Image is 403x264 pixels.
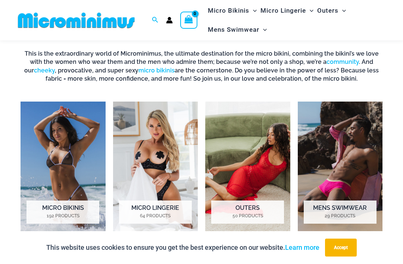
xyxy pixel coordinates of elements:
a: micro bikinis [138,67,175,74]
span: Menu Toggle [338,1,346,20]
a: Mens SwimwearMenu ToggleMenu Toggle [206,20,269,39]
a: Account icon link [166,17,173,24]
button: Accept [325,239,357,257]
a: Visit product category Micro Bikinis [21,102,106,235]
a: cheeky [34,67,55,74]
img: MM SHOP LOGO FLAT [15,12,138,29]
a: OutersMenu ToggleMenu Toggle [315,1,348,20]
img: Micro Lingerie [113,102,198,235]
a: View Shopping Cart, empty [180,12,197,29]
span: Micro Lingerie [260,1,306,20]
h2: Outers [211,201,284,224]
img: Micro Bikinis [21,102,106,235]
span: Menu Toggle [259,20,267,39]
a: Visit product category Mens Swimwear [298,102,383,235]
p: This website uses cookies to ensure you get the best experience on our website. [46,242,319,253]
span: Outers [317,1,338,20]
span: Mens Swimwear [208,20,259,39]
span: Menu Toggle [249,1,257,20]
img: Outers [205,102,290,235]
a: Micro LingerieMenu ToggleMenu Toggle [259,1,315,20]
img: Mens Swimwear [298,102,383,235]
mark: 29 Products [304,212,377,219]
a: Visit product category Micro Lingerie [113,102,198,235]
h2: Micro Lingerie [119,201,192,224]
a: Learn more [285,243,319,251]
h2: Micro Bikinis [26,201,99,224]
h6: This is the extraordinary world of Microminimus, the ultimate destination for the micro bikini, c... [21,50,382,83]
a: community [327,58,359,65]
span: Menu Toggle [306,1,313,20]
span: Micro Bikinis [208,1,249,20]
a: Micro BikinisMenu ToggleMenu Toggle [206,1,259,20]
mark: 64 Products [119,212,192,219]
h2: Mens Swimwear [304,201,377,224]
mark: 50 Products [211,212,284,219]
a: Visit product category Outers [205,102,290,235]
mark: 192 Products [26,212,99,219]
a: Search icon link [152,16,159,25]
